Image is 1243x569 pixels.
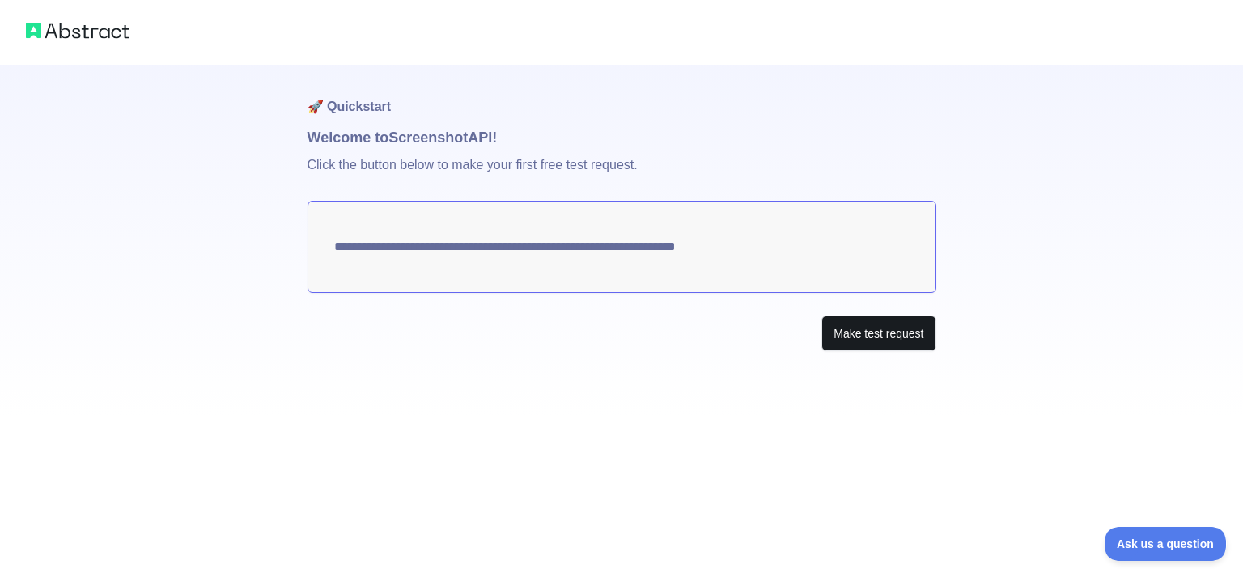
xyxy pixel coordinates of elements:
[1105,527,1227,561] iframe: Toggle Customer Support
[821,316,935,352] button: Make test request
[26,19,129,42] img: Abstract logo
[308,126,936,149] h1: Welcome to Screenshot API!
[308,65,936,126] h1: 🚀 Quickstart
[308,149,936,201] p: Click the button below to make your first free test request.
